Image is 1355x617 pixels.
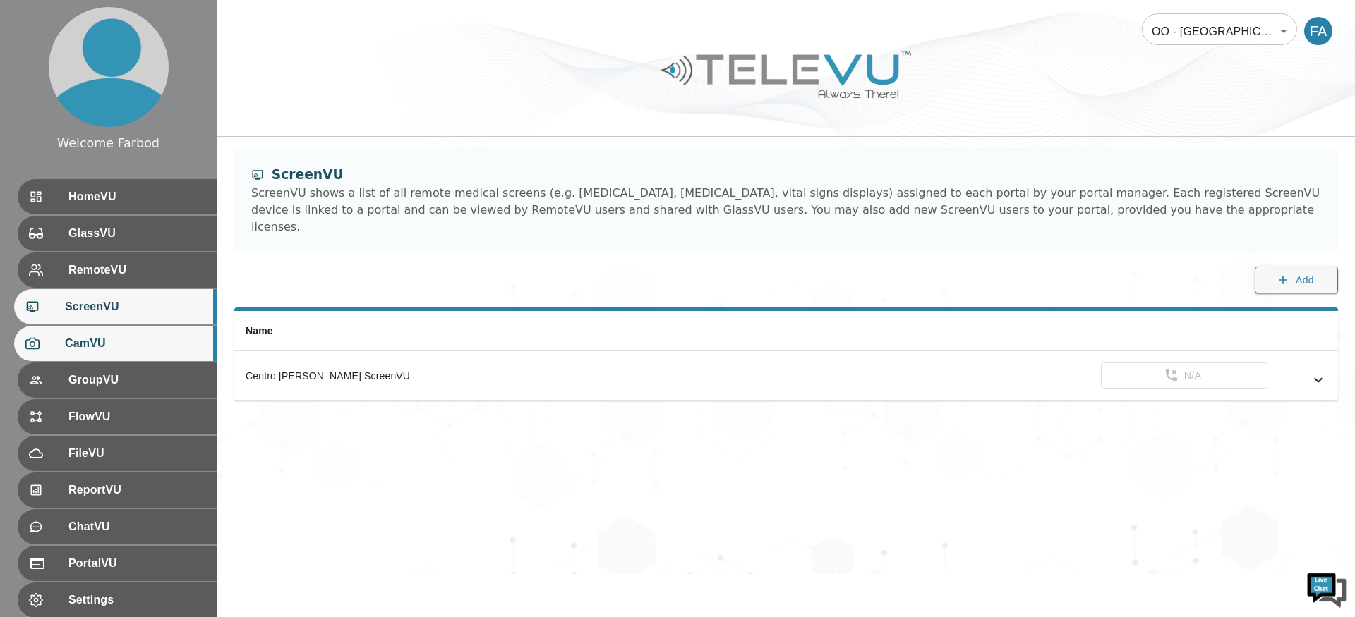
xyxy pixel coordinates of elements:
div: FlowVU [18,399,217,434]
div: Welcome Farbod [57,134,159,152]
span: Name [246,325,273,336]
span: We're online! [82,178,195,320]
div: RemoteVU [18,252,217,288]
div: Chat with us now [73,74,237,92]
span: Add [1296,271,1314,289]
img: Logo [659,45,913,104]
span: ChatVU [68,518,205,535]
table: simple table [234,311,1338,401]
span: GlassVU [68,225,205,242]
div: Minimize live chat window [231,7,265,41]
span: ScreenVU [65,298,205,315]
span: FlowVU [68,408,205,425]
div: ChatVU [18,509,217,544]
div: GlassVU [18,216,217,251]
img: Chat Widget [1306,568,1348,610]
span: PortalVU [68,555,205,572]
div: HomeVU [18,179,217,214]
span: RemoteVU [68,262,205,279]
span: CamVU [65,335,205,352]
div: ReportVU [18,472,217,508]
img: d_736959983_company_1615157101543_736959983 [24,66,59,101]
div: ScreenVU shows a list of all remote medical screens (e.g. [MEDICAL_DATA], [MEDICAL_DATA], vital s... [251,185,1321,236]
div: Centro [PERSON_NAME] ScreenVU [246,369,697,383]
div: FileVU [18,436,217,471]
div: ScreenVU [14,289,217,324]
span: Settings [68,592,205,609]
span: GroupVU [68,372,205,389]
span: FileVU [68,445,205,462]
textarea: Type your message and hit 'Enter' [7,385,269,434]
button: Add [1255,267,1338,294]
div: FA [1304,17,1332,45]
span: ReportVU [68,482,205,499]
div: OO - [GEOGRAPHIC_DATA] - [PERSON_NAME] [MTRP] [1142,11,1297,51]
div: CamVU [14,326,217,361]
div: GroupVU [18,362,217,398]
div: PortalVU [18,546,217,581]
span: HomeVU [68,188,205,205]
img: profile.png [49,7,169,127]
div: ScreenVU [251,165,1321,185]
